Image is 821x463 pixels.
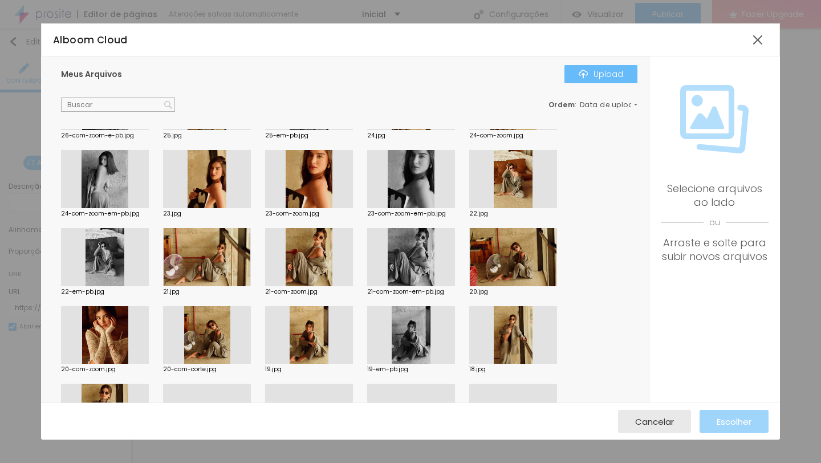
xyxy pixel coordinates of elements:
[367,367,455,372] div: 19-em-pb.jpg
[61,98,175,112] input: Buscar
[579,70,588,79] img: Icone
[680,85,749,153] img: Icone
[61,211,149,217] div: 24-com-zoom-em-pb.jpg
[265,133,353,139] div: 25-em-pb.jpg
[635,417,674,427] span: Cancelar
[164,101,172,109] img: Icone
[265,211,353,217] div: 23-com-zoom.jpg
[163,367,251,372] div: 20-com-corte.jpg
[61,68,122,80] span: Meus Arquivos
[163,289,251,295] div: 21.jpg
[700,410,769,433] button: Escolher
[564,65,637,83] button: IconeUpload
[717,417,751,427] span: Escolher
[661,182,769,263] div: Selecione arquivos ao lado Arraste e solte para subir novos arquivos
[265,289,353,295] div: 21-com-zoom.jpg
[661,209,769,236] span: ou
[618,410,691,433] button: Cancelar
[163,211,251,217] div: 23.jpg
[469,367,557,372] div: 18.jpg
[367,211,455,217] div: 23-com-zoom-em-pb.jpg
[53,33,128,47] span: Alboom Cloud
[580,101,639,108] span: Data de upload
[469,211,557,217] div: 22.jpg
[548,100,575,109] span: Ordem
[265,367,353,372] div: 19.jpg
[579,70,623,79] div: Upload
[469,133,557,139] div: 24-com-zoom.jpg
[61,289,149,295] div: 22-em-pb.jpg
[367,133,455,139] div: 24.jpg
[548,101,637,108] div: :
[163,133,251,139] div: 25.jpg
[367,289,455,295] div: 21-com-zoom-em-pb.jpg
[61,133,149,139] div: 26-com-zoom-e-pb.jpg
[61,367,149,372] div: 20-com-zoom.jpg
[469,289,557,295] div: 20.jpg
